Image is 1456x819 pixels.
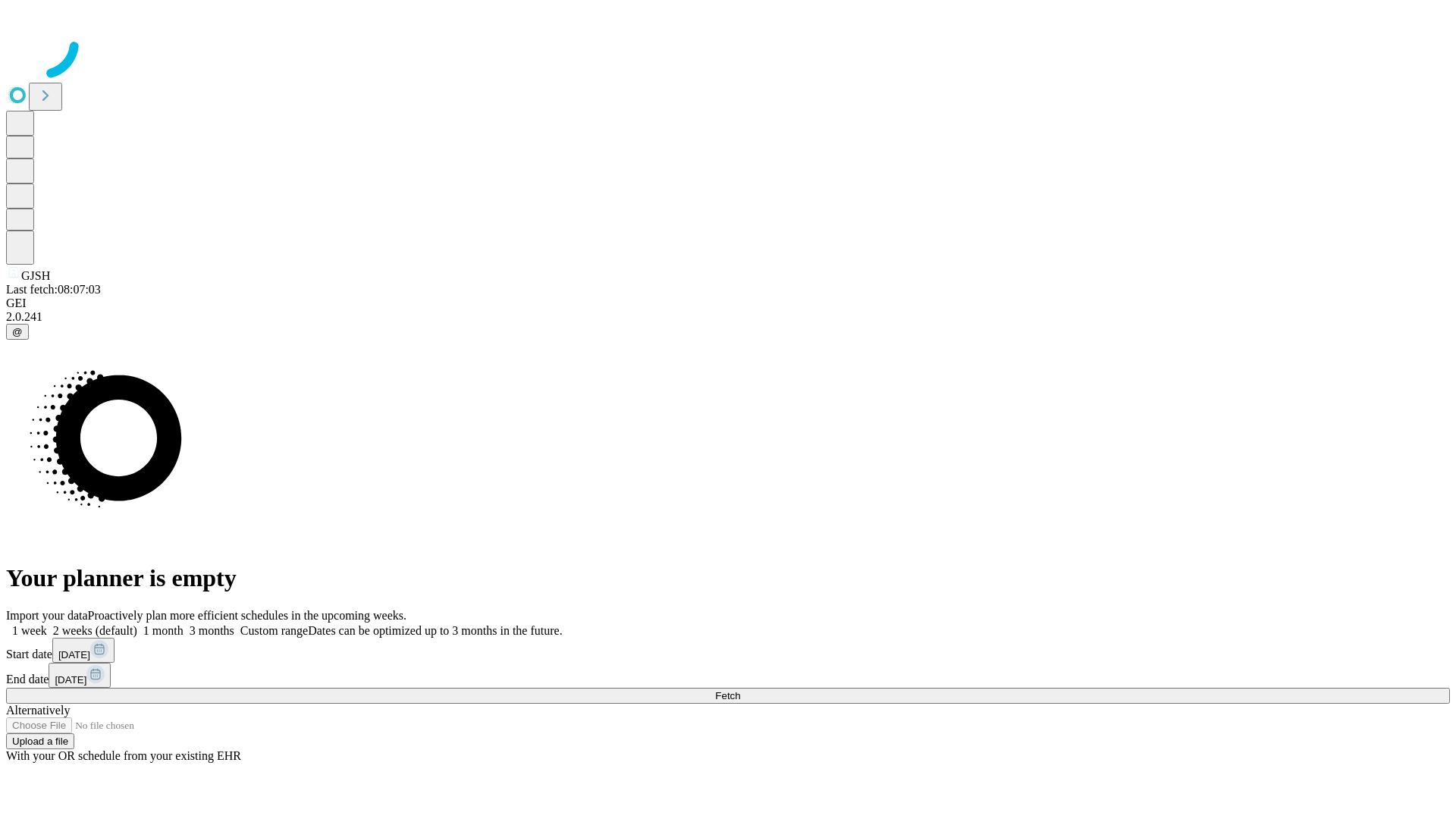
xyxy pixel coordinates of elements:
[6,749,241,762] span: With your OR schedule from your existing EHR
[52,638,115,663] button: [DATE]
[143,624,184,637] span: 1 month
[6,564,1450,592] h1: Your planner is empty
[240,624,308,637] span: Custom range
[55,674,86,686] span: [DATE]
[58,649,90,661] span: [DATE]
[6,663,1450,688] div: End date
[190,624,234,637] span: 3 months
[12,326,23,337] span: @
[6,324,29,340] button: @
[53,624,137,637] span: 2 weeks (default)
[6,609,88,622] span: Import your data
[6,733,74,749] button: Upload a file
[6,297,1450,310] div: GEI
[12,624,47,637] span: 1 week
[715,690,740,701] span: Fetch
[6,688,1450,704] button: Fetch
[6,638,1450,663] div: Start date
[88,609,406,622] span: Proactively plan more efficient schedules in the upcoming weeks.
[49,663,111,688] button: [DATE]
[6,704,70,717] span: Alternatively
[6,283,101,296] span: Last fetch: 08:07:03
[6,310,1450,324] div: 2.0.241
[308,624,562,637] span: Dates can be optimized up to 3 months in the future.
[21,269,50,282] span: GJSH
